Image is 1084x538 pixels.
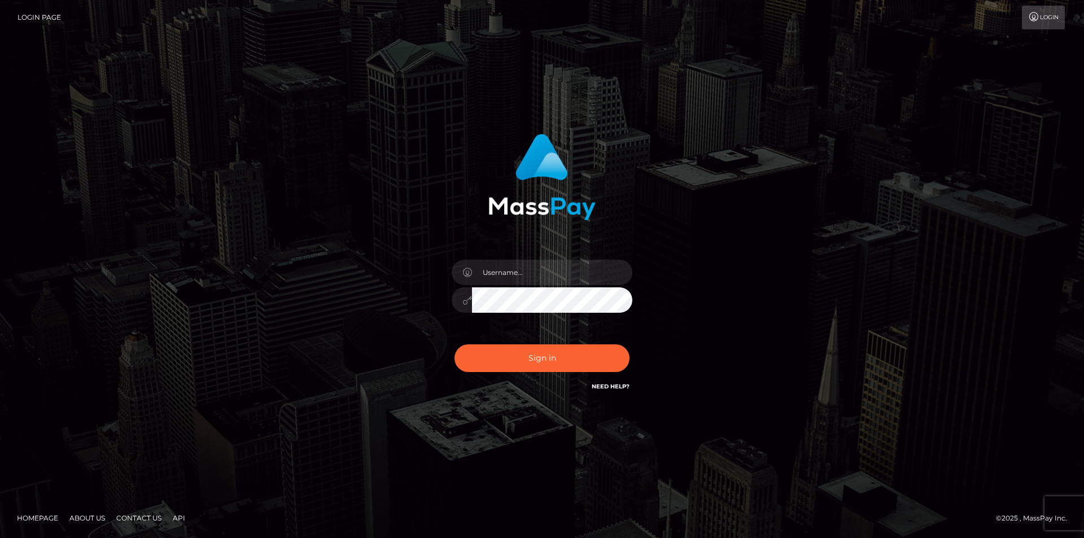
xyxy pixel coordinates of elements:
[472,260,632,285] input: Username...
[996,512,1076,524] div: © 2025 , MassPay Inc.
[112,509,166,527] a: Contact Us
[592,383,630,390] a: Need Help?
[12,509,63,527] a: Homepage
[18,6,61,29] a: Login Page
[65,509,110,527] a: About Us
[168,509,190,527] a: API
[1022,6,1065,29] a: Login
[454,344,630,372] button: Sign in
[488,134,596,220] img: MassPay Login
